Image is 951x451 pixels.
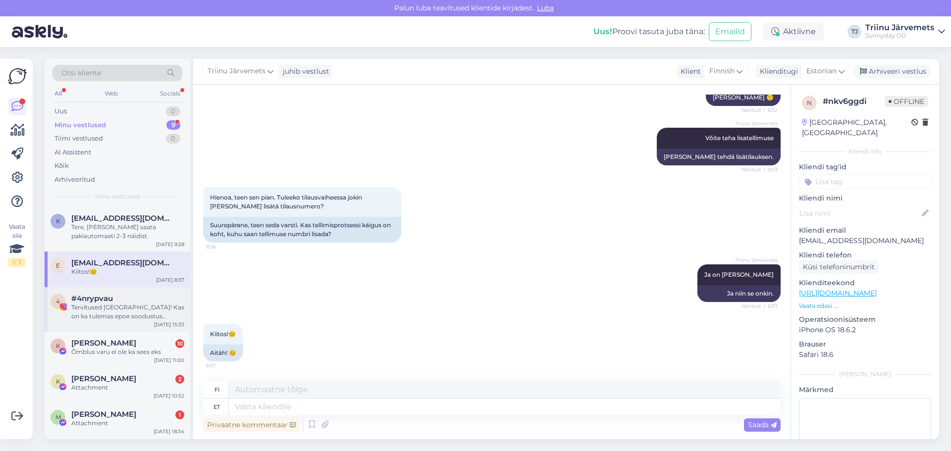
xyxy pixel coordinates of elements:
p: Kliendi tag'id [799,162,931,172]
div: [PERSON_NAME] 🙂 [706,89,781,106]
div: [PERSON_NAME] [799,370,931,379]
img: Askly Logo [8,67,27,86]
div: Arhiveeritud [54,175,95,185]
div: [DATE] 15:33 [154,321,184,328]
input: Lisa nimi [799,208,920,219]
span: Triinu Järvemets [208,66,265,77]
span: K [56,342,60,350]
span: Finnish [709,66,735,77]
div: [DATE] 18:34 [154,428,184,435]
span: Kiitos!😊 [210,330,236,338]
div: Kiitos!😊 [71,267,184,276]
span: k [56,217,60,225]
div: 10 [175,339,184,348]
a: [URL][DOMAIN_NAME] [799,289,877,298]
div: Aitäh! 😊 [203,345,243,361]
span: Minu vestlused [95,192,140,201]
div: 2 [175,375,184,384]
div: AI Assistent [54,148,91,157]
div: 0 [166,106,180,116]
div: TJ [847,25,861,39]
p: Operatsioonisüsteem [799,314,931,325]
div: et [213,399,220,415]
div: Uus [54,106,67,116]
div: 1 [175,410,184,419]
div: fi [214,381,219,398]
div: 0 [166,134,180,144]
div: 9 [166,120,180,130]
span: K [56,378,60,385]
span: Offline [885,96,928,107]
input: Lisa tag [799,174,931,189]
div: All [53,87,64,100]
div: Attachment [71,383,184,392]
span: Triinu Järvemets [735,120,778,127]
p: Kliendi telefon [799,250,931,260]
div: [PERSON_NAME] tehdä lisätilauksen. [657,149,781,165]
div: Ja niin se onkin. [697,285,781,302]
span: Margit Salk [71,410,136,419]
div: 1 / 3 [8,258,26,267]
div: Tervitused [GEOGRAPHIC_DATA]! Kas on ka tulemas epoe soodustus ühevärvilisele trikotaažile? [71,303,184,321]
span: Luba [534,3,557,12]
div: Kõik [54,161,69,171]
div: Privaatne kommentaar [203,418,300,432]
div: Suurepärane, teen seda varsti. Kas tellimisprotsessi käigus on koht, kuhu saan tellimuse numbri l... [203,217,401,243]
div: juhib vestlust [279,66,329,77]
div: Kliendi info [799,147,931,156]
span: Estonian [806,66,837,77]
span: Ja on [PERSON_NAME] [704,271,774,278]
div: Proovi tasuta juba täna: [593,26,705,38]
span: Nähtud ✓ 8:32 [740,106,778,114]
div: Vaata siia [8,222,26,267]
span: kadrysaal@gmail.com [71,214,174,223]
div: Aktiivne [763,23,824,41]
span: Hienoa, teen sen pian. Tuleeko tilausvaiheessa jokin [PERSON_NAME] lisätä tilausnumero? [210,194,364,210]
span: enni.marjanen@gmail.com [71,258,174,267]
div: [DATE] 9:28 [156,241,184,248]
span: Kadi Salu [71,374,136,383]
span: #4nrypvau [71,294,113,303]
div: [DATE] 11:00 [154,356,184,364]
span: Saada [748,420,777,429]
span: 8:36 [206,243,243,251]
p: Kliendi email [799,225,931,236]
span: Nähtud ✓ 8:33 [740,166,778,173]
p: Märkmed [799,385,931,395]
a: Triinu JärvemetsSunnyday OÜ [865,24,945,40]
span: Otsi kliente [61,68,101,78]
div: [GEOGRAPHIC_DATA], [GEOGRAPHIC_DATA] [802,117,911,138]
button: Emailid [709,22,751,41]
div: Küsi telefoninumbrit [799,260,879,274]
div: Klient [677,66,701,77]
span: Kristi Õisma [71,339,136,348]
span: 8:37 [206,362,243,369]
p: [EMAIL_ADDRESS][DOMAIN_NAME] [799,236,931,246]
div: Web [103,87,120,100]
span: Võite teha lisatellimuse [705,134,774,142]
div: Minu vestlused [54,120,106,130]
p: Safari 18.6 [799,350,931,360]
span: n [807,99,812,106]
span: Triinu Järvemets [735,256,778,264]
div: Socials [158,87,182,100]
p: Vaata edasi ... [799,301,931,310]
p: iPhone OS 18.6.2 [799,325,931,335]
b: Uus! [593,27,612,36]
span: Nähtud ✓ 8:37 [740,302,778,310]
div: [DATE] 8:37 [156,276,184,284]
div: Attachment [71,419,184,428]
div: # nkv6ggdi [823,96,885,107]
span: e [56,262,60,269]
div: Tiimi vestlused [54,134,103,144]
span: 4 [56,298,60,305]
div: Triinu Järvemets [865,24,934,32]
div: Sunnyday OÜ [865,32,934,40]
p: Kliendi nimi [799,193,931,203]
div: Arhiveeri vestlus [854,65,930,78]
span: M [55,413,61,421]
div: [DATE] 10:52 [154,392,184,400]
div: Klienditugi [756,66,798,77]
p: Klienditeekond [799,278,931,288]
div: Tere, [PERSON_NAME] saata pakiautomaati 2-3 näidist. [71,223,184,241]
